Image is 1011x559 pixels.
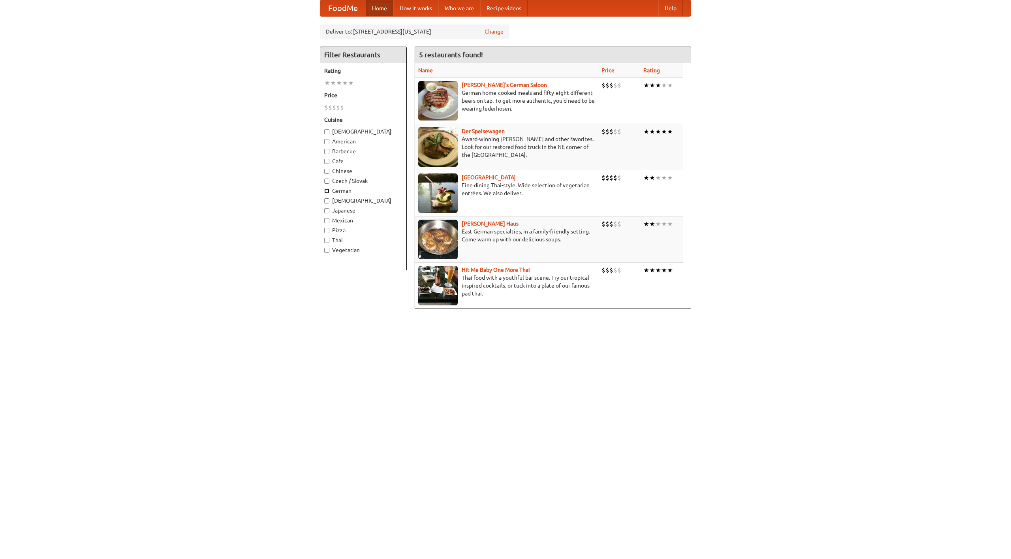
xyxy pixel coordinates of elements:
input: Mexican [324,218,329,223]
label: Mexican [324,216,402,224]
input: Pizza [324,228,329,233]
li: $ [601,173,605,182]
li: ★ [643,173,649,182]
input: Japanese [324,208,329,213]
img: kohlhaus.jpg [418,220,458,259]
li: $ [617,173,621,182]
input: Thai [324,238,329,243]
h5: Cuisine [324,116,402,124]
li: $ [609,266,613,275]
li: $ [617,127,621,136]
li: $ [328,103,332,112]
li: ★ [661,266,667,275]
p: German home-cooked meals and fifty-eight different beers on tap. To get more authentic, you'd nee... [418,89,595,113]
li: $ [332,103,336,112]
label: German [324,187,402,195]
label: American [324,137,402,145]
li: $ [613,81,617,90]
input: American [324,139,329,144]
h5: Price [324,91,402,99]
li: ★ [667,81,673,90]
label: [DEMOGRAPHIC_DATA] [324,197,402,205]
li: ★ [649,127,655,136]
li: $ [605,220,609,228]
label: Barbecue [324,147,402,155]
a: Name [418,67,433,73]
li: ★ [667,266,673,275]
li: $ [601,81,605,90]
li: ★ [643,220,649,228]
label: Cafe [324,157,402,165]
label: Chinese [324,167,402,175]
label: Japanese [324,207,402,215]
img: speisewagen.jpg [418,127,458,167]
li: $ [617,220,621,228]
li: ★ [661,173,667,182]
li: ★ [330,79,336,87]
label: Vegetarian [324,246,402,254]
a: Der Speisewagen [462,128,505,134]
img: babythai.jpg [418,266,458,305]
a: Price [601,67,614,73]
li: ★ [643,266,649,275]
input: [DEMOGRAPHIC_DATA] [324,198,329,203]
li: ★ [667,220,673,228]
li: $ [613,220,617,228]
a: [GEOGRAPHIC_DATA] [462,174,516,181]
li: ★ [655,220,661,228]
li: $ [609,173,613,182]
label: Pizza [324,226,402,234]
li: ★ [649,173,655,182]
li: $ [340,103,344,112]
li: ★ [655,81,661,90]
li: $ [605,127,609,136]
input: Barbecue [324,149,329,154]
p: Award-winning [PERSON_NAME] and other favorites. Look for our restored food truck in the NE corne... [418,135,595,159]
li: ★ [649,81,655,90]
li: ★ [655,266,661,275]
li: ★ [655,173,661,182]
li: $ [609,81,613,90]
li: ★ [643,127,649,136]
li: $ [605,173,609,182]
li: ★ [649,220,655,228]
label: Czech / Slovak [324,177,402,185]
p: Thai food with a youthful bar scene. Try our tropical inspired cocktails, or tuck into a plate of... [418,274,595,297]
input: [DEMOGRAPHIC_DATA] [324,129,329,134]
li: $ [609,220,613,228]
li: $ [613,266,617,275]
p: Fine dining Thai-style. Wide selection of vegetarian entrées. We also deliver. [418,181,595,197]
li: $ [609,127,613,136]
h4: Filter Restaurants [320,47,406,63]
li: $ [605,81,609,90]
input: Cafe [324,159,329,164]
img: esthers.jpg [418,81,458,120]
li: $ [617,81,621,90]
li: ★ [661,81,667,90]
li: $ [601,220,605,228]
li: $ [613,173,617,182]
li: ★ [336,79,342,87]
li: ★ [655,127,661,136]
li: $ [601,266,605,275]
a: [PERSON_NAME] Haus [462,220,519,227]
label: [DEMOGRAPHIC_DATA] [324,128,402,136]
a: FoodMe [320,0,366,16]
li: $ [617,266,621,275]
label: Thai [324,236,402,244]
a: Home [366,0,393,16]
a: Help [658,0,683,16]
li: ★ [324,79,330,87]
li: ★ [667,127,673,136]
li: ★ [661,220,667,228]
li: ★ [643,81,649,90]
a: Hit Me Baby One More Thai [462,267,530,273]
li: ★ [348,79,354,87]
img: satay.jpg [418,173,458,213]
b: [PERSON_NAME]'s German Saloon [462,82,547,88]
input: German [324,188,329,194]
li: $ [601,127,605,136]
